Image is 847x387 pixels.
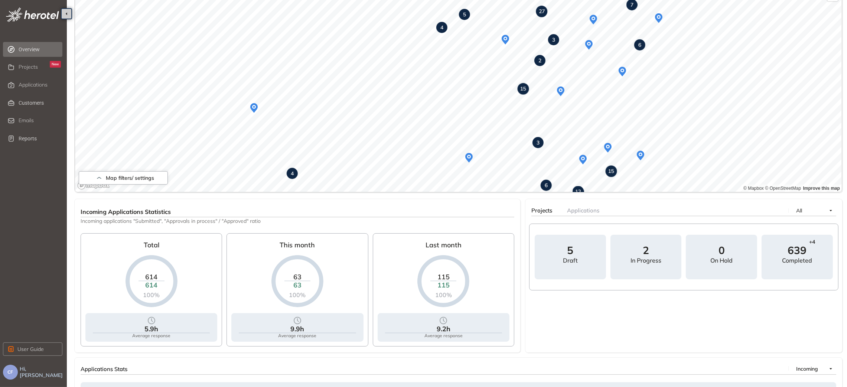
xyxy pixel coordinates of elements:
[548,34,559,45] div: Map marker
[608,168,614,175] strong: 15
[567,245,573,256] span: 5
[788,245,807,256] span: 639
[3,365,18,380] button: CF
[19,95,61,110] span: Customers
[77,181,110,190] a: Mapbox logo
[606,166,617,177] div: Map marker
[132,333,170,338] div: Average response
[81,217,514,224] span: Incoming applications "Submitted", "Approvals in process" / "Approved" ratio
[567,207,599,214] span: Applications
[782,257,812,264] div: Completed
[601,141,615,155] div: Map marker
[539,8,545,15] strong: 27
[462,151,476,165] div: Map marker
[710,257,733,264] div: On hold
[19,117,34,124] span: Emails
[144,238,159,255] div: Total
[247,101,261,115] div: Map marker
[430,273,456,281] div: 115
[532,137,544,148] div: Map marker
[634,39,645,51] div: Map marker
[541,180,552,191] div: Map marker
[576,153,590,166] div: Map marker
[463,11,466,18] strong: 5
[19,64,38,70] span: Projects
[616,65,629,78] div: Map marker
[538,57,541,64] strong: 2
[144,325,158,333] div: 5.9h
[437,325,450,333] div: 9.2h
[520,85,526,92] strong: 15
[531,207,552,214] span: Projects
[652,12,665,25] div: Map marker
[290,325,304,333] div: 9.9h
[809,239,815,245] span: +4
[19,131,61,146] span: Reports
[582,38,596,52] div: Map marker
[291,170,294,177] strong: 4
[436,22,447,33] div: Map marker
[796,207,802,214] span: All
[20,366,64,378] span: Hi, [PERSON_NAME]
[518,83,529,95] div: Map marker
[278,333,316,338] div: Average response
[459,9,470,20] div: Map marker
[139,291,164,298] div: 100%
[534,55,545,66] div: Map marker
[719,245,725,256] span: 0
[139,273,164,281] div: 614
[81,365,127,373] span: Applications Stats
[287,168,298,179] div: Map marker
[280,238,315,255] div: This month
[440,24,443,31] strong: 4
[631,1,633,8] strong: 7
[430,281,456,289] div: 115
[643,245,649,256] span: 2
[6,7,59,22] img: logo
[545,182,548,189] strong: 6
[573,186,584,198] div: Map marker
[587,13,600,26] div: Map marker
[50,61,61,68] div: New
[19,82,48,88] span: Applications
[743,186,764,191] a: Mapbox
[638,42,641,48] strong: 6
[430,291,456,298] div: 100%
[106,175,154,181] span: Map filters/ settings
[634,149,647,162] div: Map marker
[554,85,567,98] div: Map marker
[81,208,171,215] span: Incoming Applications Statistics
[552,36,555,43] strong: 3
[3,342,62,356] button: User Guide
[139,281,164,289] div: 614
[563,257,578,264] div: draft
[575,188,581,195] strong: 12
[426,238,462,255] div: Last month
[537,139,540,146] strong: 3
[79,171,168,185] button: Map filters/ settings
[765,186,801,191] a: OpenStreetMap
[8,370,13,375] span: CF
[424,333,463,338] div: Average response
[284,291,310,298] div: 100%
[17,345,44,353] span: User Guide
[19,42,61,57] span: Overview
[796,365,818,372] span: Incoming
[284,273,310,281] div: 63
[536,6,547,17] div: Map marker
[284,281,310,289] div: 63
[803,186,840,191] a: Improve this map
[631,257,661,264] div: In progress
[499,33,512,46] div: Map marker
